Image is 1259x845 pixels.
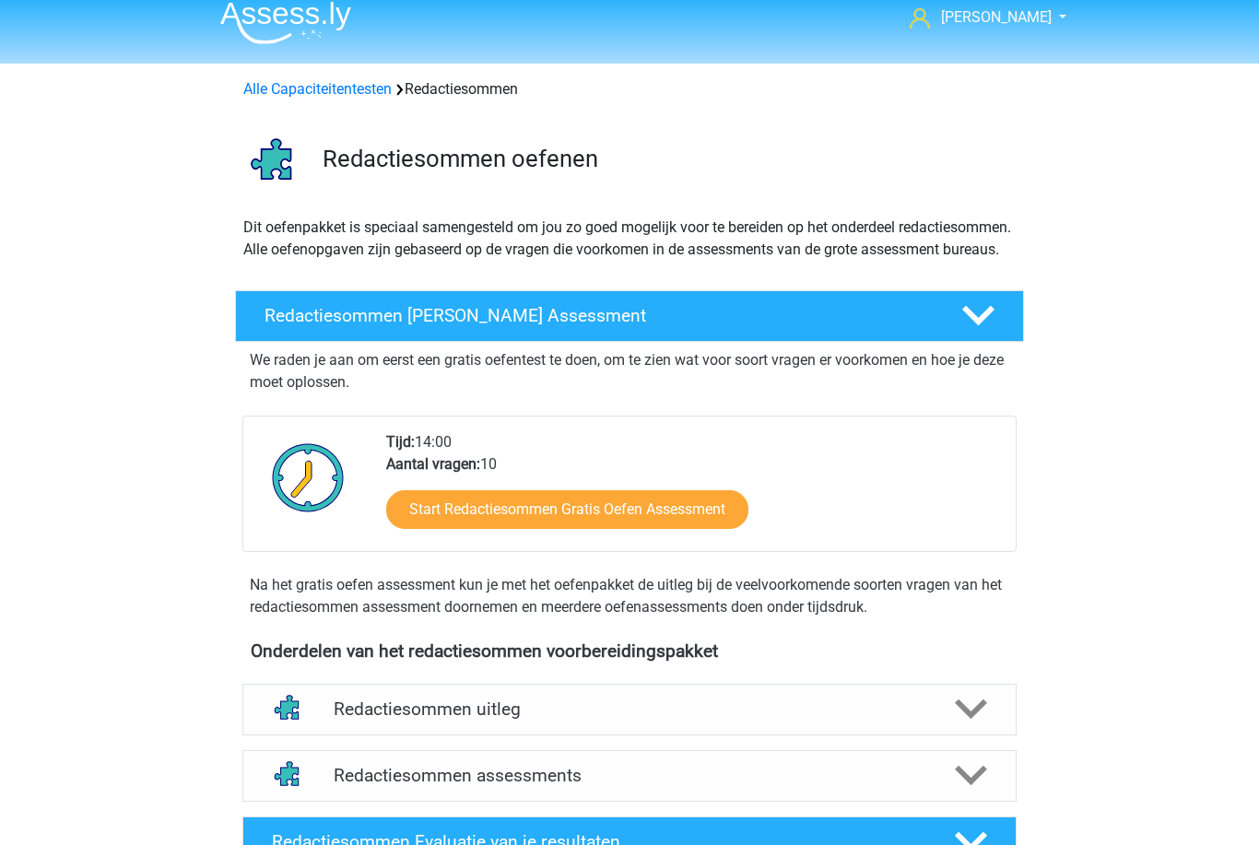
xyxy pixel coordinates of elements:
[243,80,392,98] a: Alle Capaciteitentesten
[902,6,1053,29] a: [PERSON_NAME]
[236,123,314,201] img: redactiesommen
[372,431,1015,551] div: 14:00 10
[941,8,1052,26] span: [PERSON_NAME]
[243,217,1016,261] p: Dit oefenpakket is speciaal samengesteld om jou zo goed mogelijk voor te bereiden op het onderdee...
[386,455,480,473] b: Aantal vragen:
[265,752,312,799] img: redactiesommen assessments
[386,433,415,451] b: Tijd:
[242,574,1017,618] div: Na het gratis oefen assessment kun je met het oefenpakket de uitleg bij de veelvoorkomende soorte...
[251,640,1008,662] h4: Onderdelen van het redactiesommen voorbereidingspakket
[334,765,925,786] h4: Redactiesommen assessments
[220,1,351,44] img: Assessly
[265,305,932,326] h4: Redactiesommen [PERSON_NAME] Assessment
[323,145,1009,173] h3: Redactiesommen oefenen
[228,290,1031,342] a: Redactiesommen [PERSON_NAME] Assessment
[334,698,925,720] h4: Redactiesommen uitleg
[386,490,748,529] a: Start Redactiesommen Gratis Oefen Assessment
[265,686,312,733] img: redactiesommen uitleg
[235,750,1024,802] a: assessments Redactiesommen assessments
[236,78,1023,100] div: Redactiesommen
[262,431,355,523] img: Klok
[235,684,1024,735] a: uitleg Redactiesommen uitleg
[250,349,1009,393] p: We raden je aan om eerst een gratis oefentest te doen, om te zien wat voor soort vragen er voorko...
